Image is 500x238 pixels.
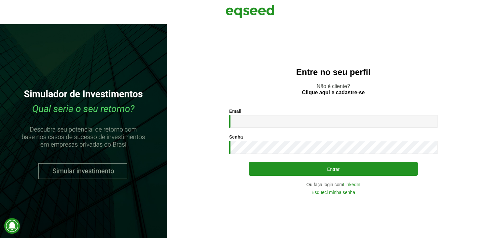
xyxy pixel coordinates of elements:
[229,182,437,187] div: Ou faça login com
[302,90,365,95] a: Clique aqui e cadastre-se
[226,3,274,20] img: EqSeed Logo
[249,162,418,176] button: Entrar
[180,83,487,96] p: Não é cliente?
[229,135,243,139] label: Senha
[312,190,355,195] a: Esqueci minha senha
[180,67,487,77] h2: Entre no seu perfil
[343,182,360,187] a: LinkedIn
[229,109,241,113] label: Email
